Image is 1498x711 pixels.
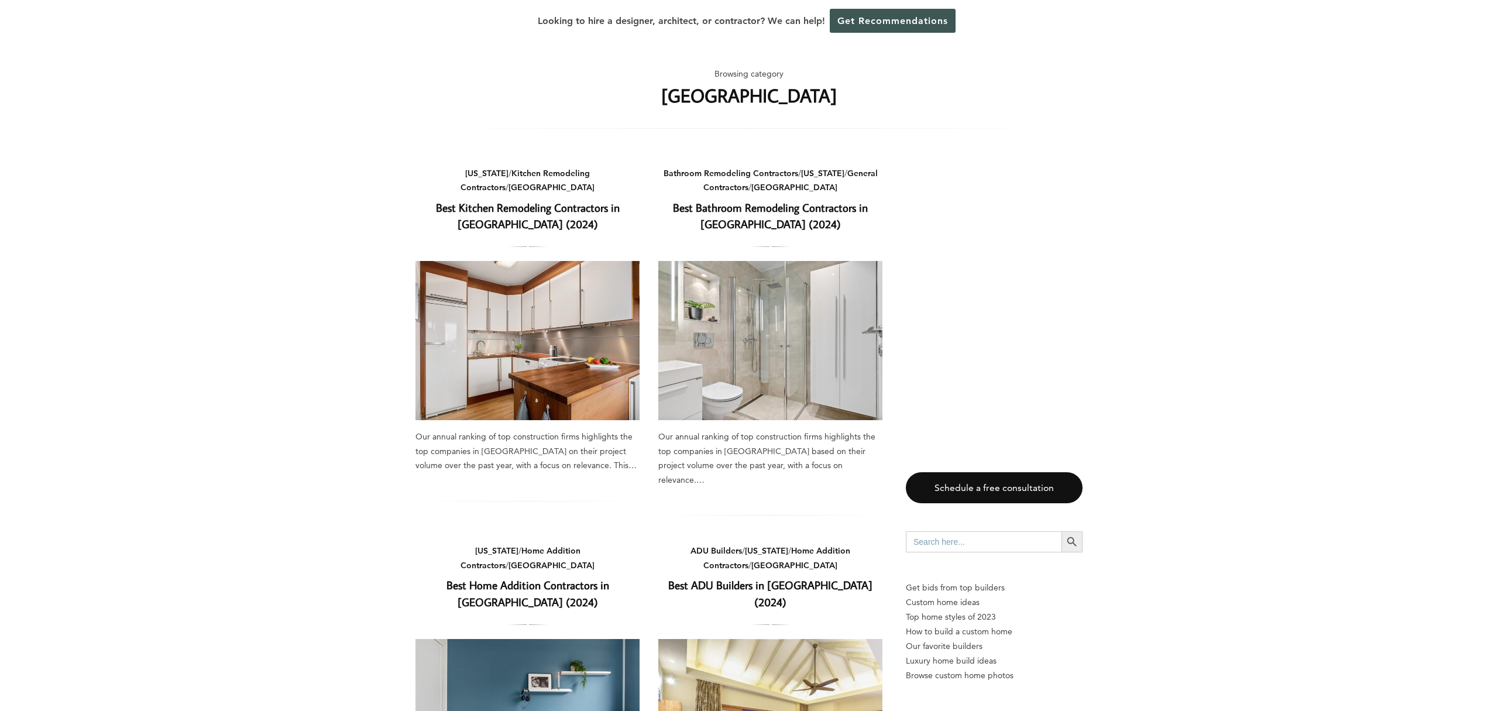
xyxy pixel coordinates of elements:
a: Best Home Addition Contractors in [GEOGRAPHIC_DATA] (2024) [446,578,609,609]
a: Bathroom Remodeling Contractors [664,168,798,178]
a: Best Kitchen Remodeling Contractors in [GEOGRAPHIC_DATA] (2024) [436,200,620,232]
a: Top home styles of 2023 [906,610,1083,624]
a: ADU Builders [690,545,742,556]
div: / / / [658,166,882,195]
span: Browsing category [714,67,784,81]
a: Best ADU Builders in [GEOGRAPHIC_DATA] (2024) [668,578,872,609]
a: Best Kitchen Remodeling Contractors in [GEOGRAPHIC_DATA] (2024) [415,261,640,420]
a: [GEOGRAPHIC_DATA] [509,560,595,571]
a: Luxury home build ideas [906,654,1083,668]
a: [US_STATE] [801,168,844,178]
a: [US_STATE] [465,168,509,178]
input: Search here... [906,531,1061,552]
div: Our annual ranking of top construction firms highlights the top companies in [GEOGRAPHIC_DATA] on... [415,430,640,473]
div: Our annual ranking of top construction firms highlights the top companies in [GEOGRAPHIC_DATA] ba... [658,430,882,487]
a: Browse custom home photos [906,668,1083,683]
a: Home Addition Contractors [703,545,850,571]
a: Our favorite builders [906,639,1083,654]
svg: Search [1066,535,1078,548]
a: How to build a custom home [906,624,1083,639]
a: Custom home ideas [906,595,1083,610]
div: / / / [658,544,882,572]
a: Kitchen Remodeling Contractors [461,168,590,193]
p: Get bids from top builders [906,581,1083,595]
a: Get Recommendations [830,9,956,33]
a: Schedule a free consultation [906,472,1083,503]
div: / / [415,544,640,572]
a: [US_STATE] [475,545,518,556]
a: [GEOGRAPHIC_DATA] [751,182,837,193]
a: Best Bathroom Remodeling Contractors in [GEOGRAPHIC_DATA] (2024) [673,200,868,232]
a: Home Addition Contractors [461,545,580,571]
div: / / [415,166,640,195]
a: [GEOGRAPHIC_DATA] [509,182,595,193]
a: Best Bathroom Remodeling Contractors in [GEOGRAPHIC_DATA] (2024) [658,261,882,420]
h1: [GEOGRAPHIC_DATA] [661,81,837,109]
a: [GEOGRAPHIC_DATA] [751,560,837,571]
a: [US_STATE] [745,545,788,556]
